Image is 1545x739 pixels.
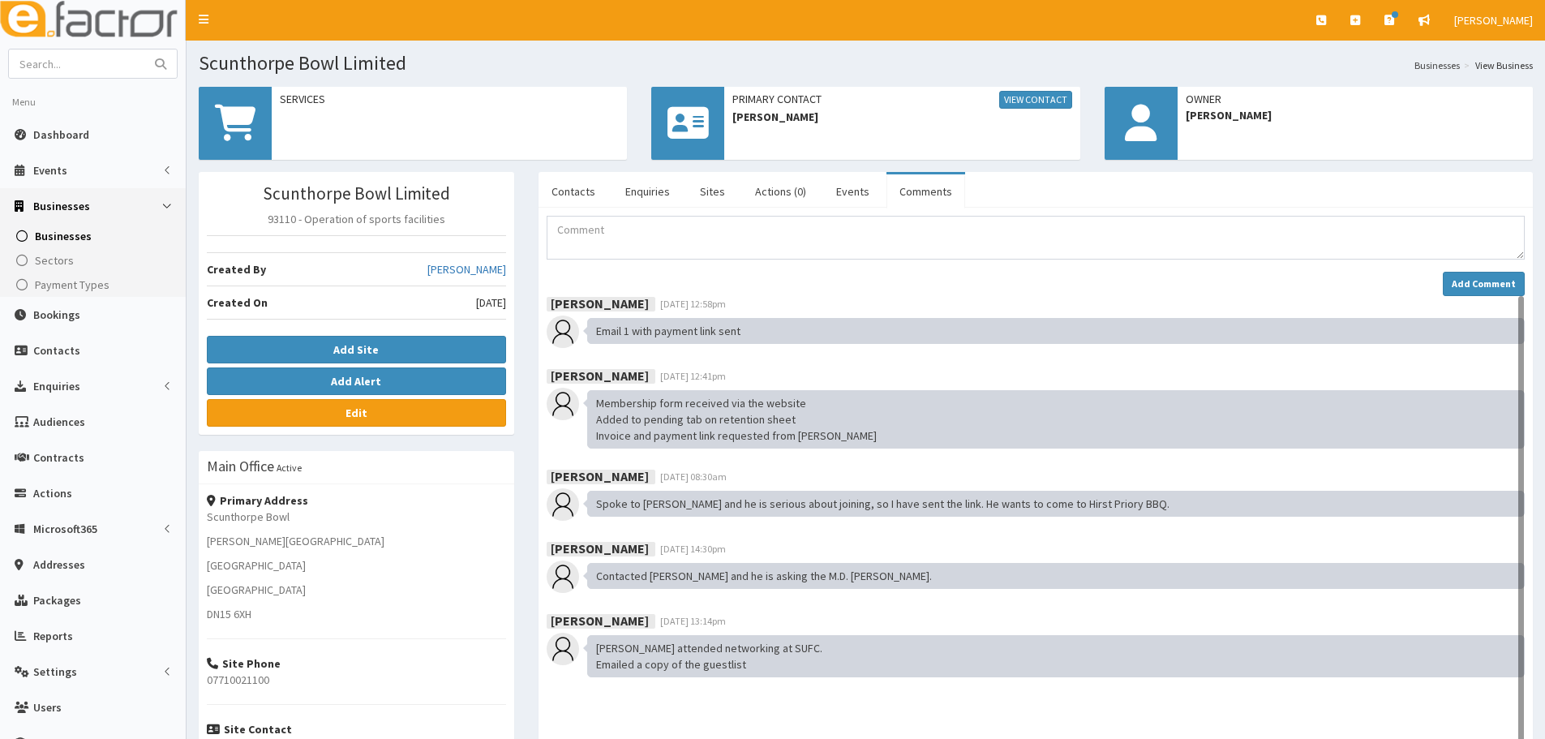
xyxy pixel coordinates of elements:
[333,342,379,357] b: Add Site
[1443,272,1525,296] button: Add Comment
[207,672,506,688] p: 07710021100
[207,262,266,277] b: Created By
[660,298,726,310] span: [DATE] 12:58pm
[660,370,726,382] span: [DATE] 12:41pm
[551,467,649,483] b: [PERSON_NAME]
[207,722,292,737] strong: Site Contact
[33,629,73,643] span: Reports
[1460,58,1533,72] li: View Business
[33,127,89,142] span: Dashboard
[207,399,506,427] a: Edit
[539,174,608,208] a: Contacts
[551,294,649,311] b: [PERSON_NAME]
[476,294,506,311] span: [DATE]
[207,493,308,508] strong: Primary Address
[427,261,506,277] a: [PERSON_NAME]
[33,343,80,358] span: Contacts
[551,539,649,556] b: [PERSON_NAME]
[1454,13,1533,28] span: [PERSON_NAME]
[612,174,683,208] a: Enquiries
[1452,277,1516,290] strong: Add Comment
[207,211,506,227] p: 93110 - Operation of sports facilities
[33,593,81,608] span: Packages
[207,582,506,598] p: [GEOGRAPHIC_DATA]
[33,199,90,213] span: Businesses
[742,174,819,208] a: Actions (0)
[4,224,186,248] a: Businesses
[587,318,1525,344] div: Email 1 with payment link sent
[33,450,84,465] span: Contracts
[551,367,649,383] b: [PERSON_NAME]
[9,49,145,78] input: Search...
[33,379,80,393] span: Enquiries
[886,174,965,208] a: Comments
[207,557,506,574] p: [GEOGRAPHIC_DATA]
[33,415,85,429] span: Audiences
[587,635,1525,677] div: [PERSON_NAME] attended networking at SUFC. Emailed a copy of the guestlist
[660,543,726,555] span: [DATE] 14:30pm
[823,174,882,208] a: Events
[33,307,80,322] span: Bookings
[1414,58,1460,72] a: Businesses
[547,216,1525,260] textarea: Comment
[660,470,727,483] span: [DATE] 08:30am
[280,91,619,107] span: Services
[345,406,367,420] b: Edit
[551,612,649,628] b: [PERSON_NAME]
[33,486,72,501] span: Actions
[35,253,74,268] span: Sectors
[4,273,186,297] a: Payment Types
[4,248,186,273] a: Sectors
[207,606,506,622] p: DN15 6XH
[33,700,62,715] span: Users
[660,615,726,627] span: [DATE] 13:14pm
[33,163,67,178] span: Events
[587,563,1525,589] div: Contacted [PERSON_NAME] and he is asking the M.D. [PERSON_NAME].
[33,664,77,679] span: Settings
[732,91,1071,109] span: Primary Contact
[35,277,109,292] span: Payment Types
[35,229,92,243] span: Businesses
[587,390,1525,449] div: Membership form received via the website Added to pending tab on retention sheet Invoice and paym...
[33,522,97,536] span: Microsoft365
[207,656,281,671] strong: Site Phone
[207,509,506,525] p: Scunthorpe Bowl
[687,174,738,208] a: Sites
[999,91,1072,109] a: View Contact
[207,459,274,474] h3: Main Office
[207,533,506,549] p: [PERSON_NAME][GEOGRAPHIC_DATA]
[33,557,85,572] span: Addresses
[331,374,381,389] b: Add Alert
[199,53,1533,74] h1: Scunthorpe Bowl Limited
[587,491,1525,517] div: Spoke to [PERSON_NAME] and he is serious about joining, so I have sent the link. He wants to come...
[277,462,302,474] small: Active
[732,109,1071,125] span: [PERSON_NAME]
[1186,91,1525,107] span: Owner
[207,184,506,203] h3: Scunthorpe Bowl Limited
[207,367,506,395] button: Add Alert
[1186,107,1525,123] span: [PERSON_NAME]
[207,295,268,310] b: Created On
